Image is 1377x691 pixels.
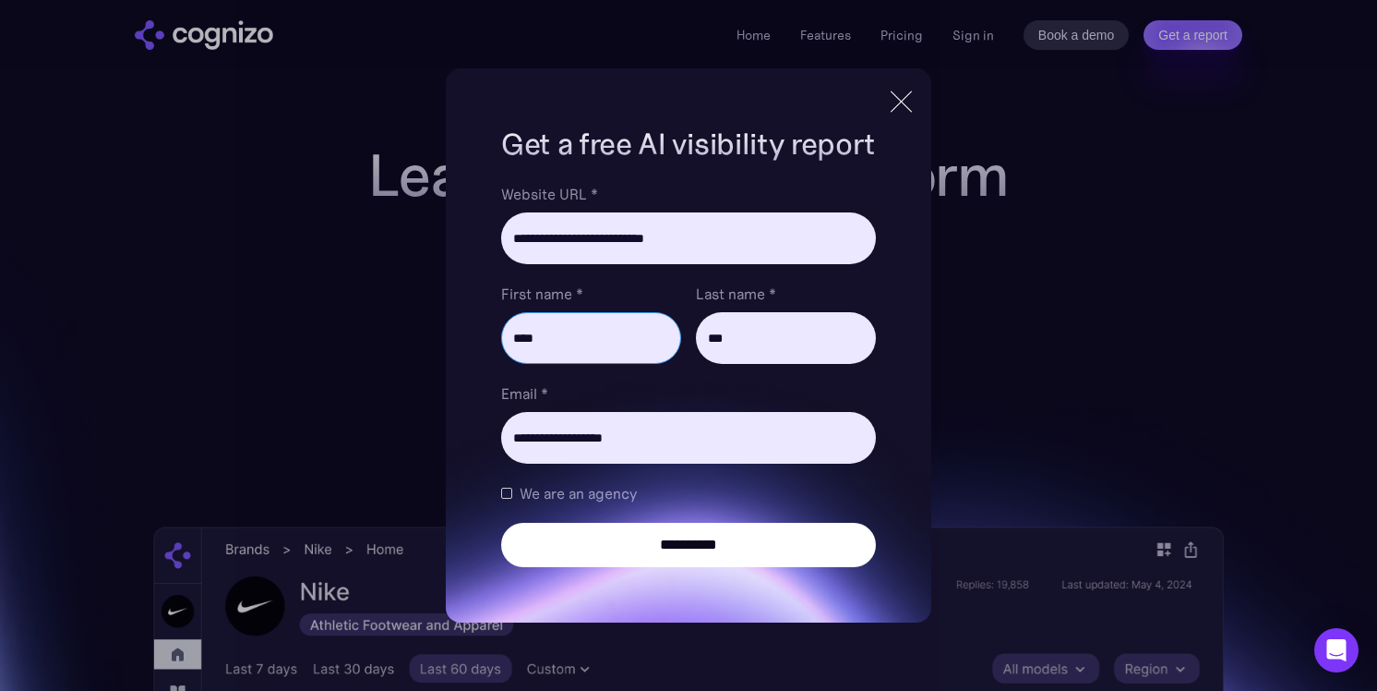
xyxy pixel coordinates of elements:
[501,382,876,405] label: Email *
[501,183,876,567] form: Brand Report Form
[501,124,876,164] h1: Get a free AI visibility report
[696,283,876,305] label: Last name *
[1314,628,1359,673] div: Open Intercom Messenger
[520,482,637,504] span: We are an agency
[501,183,876,205] label: Website URL *
[501,283,681,305] label: First name *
